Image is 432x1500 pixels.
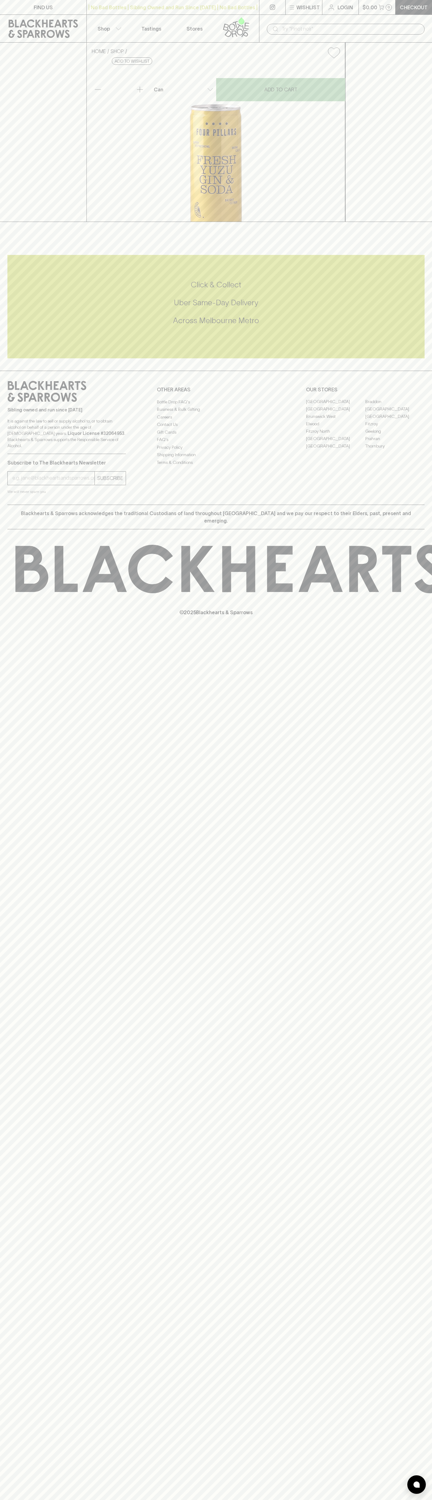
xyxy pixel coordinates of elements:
p: OTHER AREAS [157,386,275,393]
a: Terms & Conditions [157,459,275,466]
a: Stores [173,15,216,42]
a: Gift Cards [157,428,275,436]
a: Fitzroy [365,420,425,428]
div: Can [151,83,216,96]
p: Blackhearts & Sparrows acknowledges the traditional Custodians of land throughout [GEOGRAPHIC_DAT... [12,510,420,524]
a: Thornbury [365,443,425,450]
button: Shop [87,15,130,42]
h5: Uber Same-Day Delivery [7,298,425,308]
a: Fitzroy North [306,428,365,435]
a: Bottle Drop FAQ's [157,398,275,406]
p: We will never spam you [7,489,126,495]
p: ADD TO CART [264,86,297,93]
p: FIND US [34,4,53,11]
a: FAQ's [157,436,275,444]
input: Try "Pinot noir" [282,24,420,34]
a: Brunswick West [306,413,365,420]
p: Can [154,86,163,93]
a: Careers [157,413,275,421]
p: Tastings [141,25,161,32]
p: Sibling owned and run since [DATE] [7,407,126,413]
a: Shipping Information [157,451,275,459]
img: 32041.png [87,63,345,222]
a: Privacy Policy [157,444,275,451]
a: Braddon [365,398,425,406]
p: SUBSCRIBE [97,474,123,482]
p: Shop [98,25,110,32]
a: [GEOGRAPHIC_DATA] [365,406,425,413]
a: [GEOGRAPHIC_DATA] [306,406,365,413]
p: 0 [388,6,390,9]
p: OUR STORES [306,386,425,393]
p: $0.00 [363,4,377,11]
a: [GEOGRAPHIC_DATA] [306,398,365,406]
div: Call to action block [7,255,425,358]
a: [GEOGRAPHIC_DATA] [365,413,425,420]
h5: Click & Collect [7,280,425,290]
button: Add to wishlist [325,45,342,61]
a: HOME [92,48,106,54]
input: e.g. jane@blackheartsandsparrows.com.au [12,473,94,483]
a: Contact Us [157,421,275,428]
p: It is against the law to sell or supply alcohol to, or to obtain alcohol on behalf of a person un... [7,418,126,449]
a: Prahran [365,435,425,443]
button: ADD TO CART [216,78,345,101]
a: [GEOGRAPHIC_DATA] [306,435,365,443]
h5: Across Melbourne Metro [7,315,425,326]
p: Stores [187,25,203,32]
p: Subscribe to The Blackhearts Newsletter [7,459,126,466]
p: Login [338,4,353,11]
a: [GEOGRAPHIC_DATA] [306,443,365,450]
a: Elwood [306,420,365,428]
a: SHOP [111,48,124,54]
strong: Liquor License #32064953 [68,431,124,436]
a: Business & Bulk Gifting [157,406,275,413]
p: Checkout [400,4,428,11]
img: bubble-icon [413,1481,420,1488]
button: Add to wishlist [112,57,152,65]
a: Geelong [365,428,425,435]
a: Tastings [130,15,173,42]
p: Wishlist [296,4,320,11]
button: SUBSCRIBE [95,472,126,485]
